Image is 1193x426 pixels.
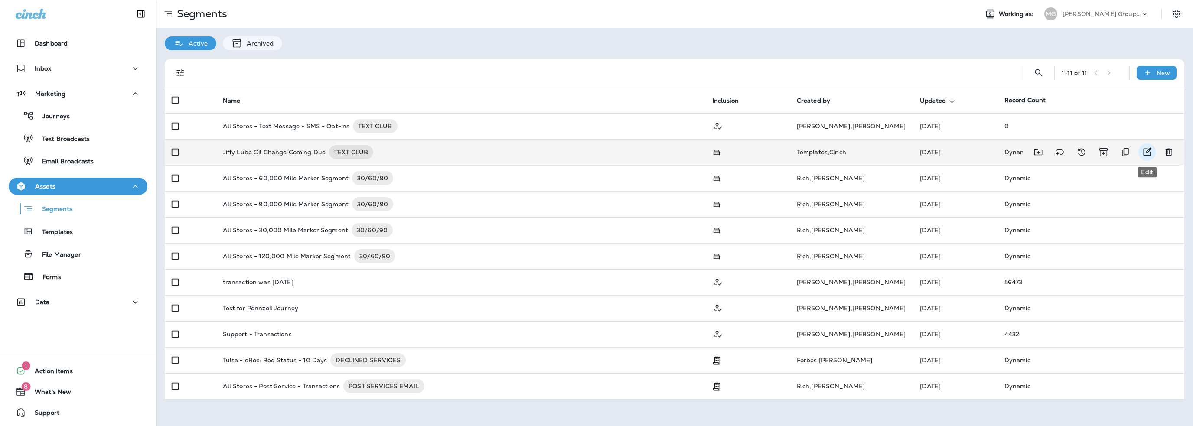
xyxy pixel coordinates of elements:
p: Templates [33,228,73,237]
td: [DATE] [913,295,997,321]
span: TEXT CLUB [353,122,397,130]
p: Dashboard [35,40,68,47]
p: Segments [33,205,72,214]
span: Action Items [26,367,73,378]
button: Archive [1095,143,1112,161]
button: 8What's New [9,383,147,400]
td: Rich , [PERSON_NAME] [790,165,913,191]
p: Tulsa - eRoc: Red Status - 10 Days [223,353,327,367]
span: Customer Only [712,277,724,285]
td: Dynamic [997,165,1184,191]
p: Inbox [35,65,51,72]
td: Dynamic [997,347,1184,373]
td: 0 [997,113,1184,139]
p: Marketing [35,90,65,97]
td: Dynamic [997,295,1184,321]
span: Transaction [712,356,721,364]
div: DECLINED SERVICES [330,353,405,367]
td: [PERSON_NAME] , [PERSON_NAME] [790,295,913,321]
p: Jiffy Lube Oil Change Coming Due [223,145,326,159]
button: Journeys [9,107,147,125]
p: All Stores - 30,000 Mile Marker Segment [223,223,348,237]
td: Templates , Cinch [790,139,913,165]
td: Forbes , [PERSON_NAME] [790,347,913,373]
span: Record Count [1004,96,1046,104]
td: [DATE] [913,321,997,347]
button: Templates [9,222,147,241]
button: Settings [1169,6,1184,22]
div: TEXT CLUB [329,145,373,159]
span: Possession [712,174,721,182]
span: Inclusion [712,97,750,104]
span: Transaction [712,382,721,390]
p: Support - Transactions [223,331,292,338]
span: Name [223,97,241,104]
span: 30/60/90 [354,252,395,260]
span: Updated [920,97,958,104]
div: 30/60/90 [354,249,395,263]
td: Dynamic [997,373,1184,399]
p: Active [184,40,208,47]
button: 1Action Items [9,362,147,380]
td: Rich , [PERSON_NAME] [790,191,913,217]
td: [PERSON_NAME] , [PERSON_NAME] [790,269,913,295]
p: All Stores - Post Service - Transactions [223,379,340,393]
button: Edit [1138,143,1156,161]
p: Assets [35,183,55,190]
p: All Stores - 120,000 Mile Marker Segment [223,249,351,263]
td: [DATE] [913,139,997,165]
div: 30/60/90 [352,223,393,237]
div: 1 - 11 of 11 [1062,69,1087,76]
p: Data [35,299,50,306]
p: Email Broadcasts [33,158,94,166]
span: 30/60/90 [352,226,393,234]
button: Delete [1160,143,1177,161]
button: Duplicate Segment [1117,143,1134,161]
td: Rich , [PERSON_NAME] [790,373,913,399]
div: Edit [1138,167,1157,177]
td: [DATE] [913,217,997,243]
p: New [1157,69,1170,76]
td: [DATE] [913,243,997,269]
p: All Stores - 90,000 Mile Marker Segment [223,197,349,211]
td: [DATE] [913,269,997,295]
span: 8 [21,382,30,391]
p: Text Broadcasts [33,135,90,143]
div: MG [1044,7,1057,20]
span: Possession [712,200,721,208]
span: Possession [712,148,721,156]
button: Support [9,404,147,421]
button: View Changelog [1073,143,1090,161]
p: Test for Pennzoil Journey [223,305,299,312]
span: Working as: [999,10,1036,18]
td: [DATE] [913,347,997,373]
td: 56473 [997,269,1184,295]
span: Customer Only [712,329,724,337]
p: All Stores - Text Message - SMS - Opt-ins [223,119,350,133]
span: Inclusion [712,97,739,104]
span: Possession [712,226,721,234]
td: Rich , [PERSON_NAME] [790,243,913,269]
button: Add tags [1051,143,1069,161]
td: [DATE] [913,191,997,217]
td: Rich , [PERSON_NAME] [790,217,913,243]
td: [DATE] [913,113,997,139]
span: TEXT CLUB [329,148,373,156]
button: Email Broadcasts [9,152,147,170]
button: Text Broadcasts [9,129,147,147]
button: Dashboard [9,35,147,52]
td: [DATE] [913,165,997,191]
button: Marketing [9,85,147,102]
button: Forms [9,267,147,286]
button: Inbox [9,60,147,77]
span: Customer Only [712,121,724,129]
span: Name [223,97,252,104]
p: transaction was [DATE] [223,279,293,286]
div: 30/60/90 [352,171,393,185]
button: Move to folder [1030,143,1047,161]
td: 4432 [997,321,1184,347]
div: 30/60/90 [352,197,393,211]
button: Filters [172,64,189,81]
span: Created by [797,97,830,104]
td: Dynamic [997,243,1184,269]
